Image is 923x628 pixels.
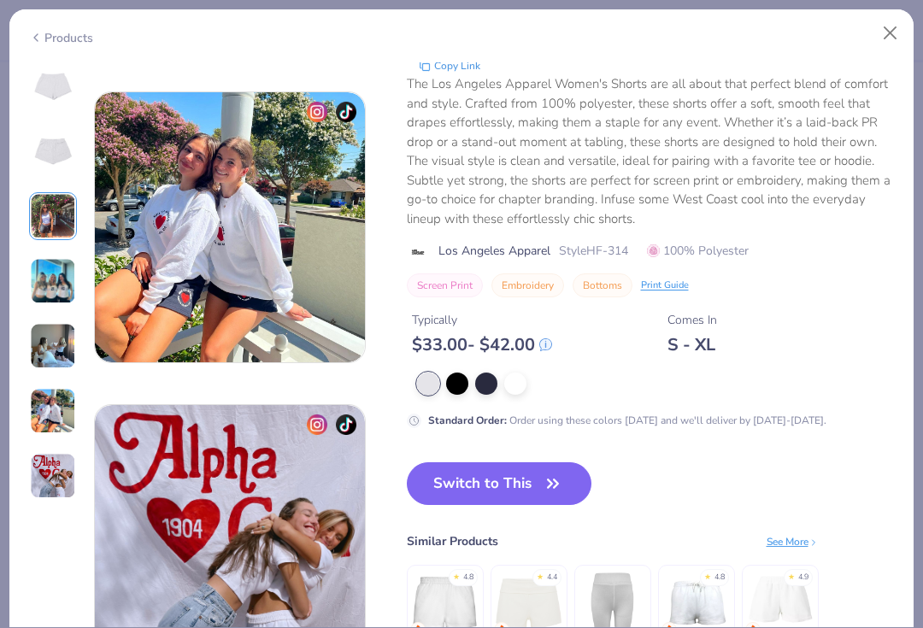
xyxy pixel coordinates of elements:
[30,323,76,369] img: User generated content
[32,66,73,107] img: Front
[336,102,356,122] img: tiktok-icon.png
[438,242,550,260] span: Los Angeles Apparel
[704,572,711,578] div: ★
[336,414,356,435] img: tiktok-icon.png
[491,273,564,297] button: Embroidery
[641,278,689,292] div: Print Guide
[537,572,544,578] div: ★
[407,74,895,228] div: The Los Angeles Apparel Women's Shorts are all about that perfect blend of comfort and style. Cra...
[788,572,795,578] div: ★
[30,388,76,434] img: User generated content
[559,242,628,260] span: Style HF-314
[547,572,557,584] div: 4.4
[463,572,473,584] div: 4.8
[407,244,430,258] img: brand logo
[32,131,73,172] img: Back
[407,273,483,297] button: Screen Print
[407,532,498,550] div: Similar Products
[30,453,76,499] img: User generated content
[412,311,552,329] div: Typically
[667,334,717,355] div: S - XL
[414,57,485,74] button: copy to clipboard
[767,533,819,549] div: See More
[647,242,749,260] span: 100% Polyester
[453,572,460,578] div: ★
[428,412,826,427] div: Order using these colors [DATE] and we'll deliver by [DATE]-[DATE].
[30,258,76,304] img: User generated content
[407,462,592,505] button: Switch to This
[798,572,808,584] div: 4.9
[307,414,327,435] img: insta-icon.png
[667,311,717,329] div: Comes In
[95,92,365,362] img: 38740597-fcdc-4faf-95b2-c61c07e87e8c
[307,102,327,122] img: insta-icon.png
[714,572,725,584] div: 4.8
[874,17,907,50] button: Close
[428,413,507,426] strong: Standard Order :
[573,273,632,297] button: Bottoms
[29,29,93,47] div: Products
[30,193,76,239] img: User generated content
[412,334,552,355] div: $ 33.00 - $ 42.00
